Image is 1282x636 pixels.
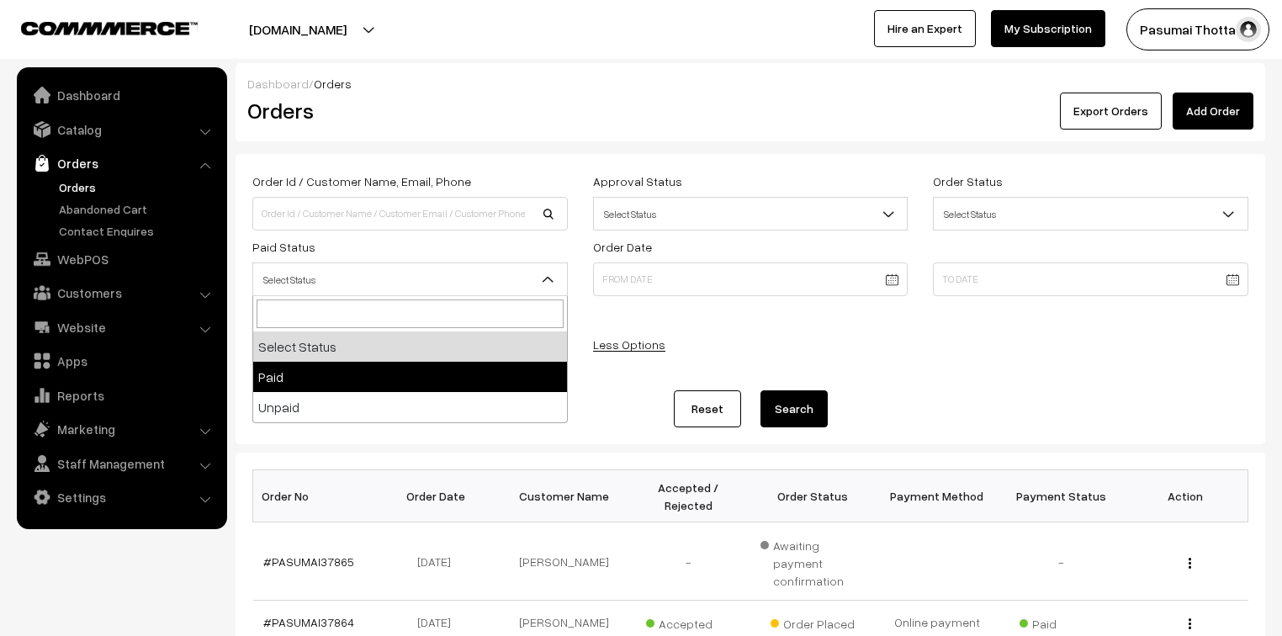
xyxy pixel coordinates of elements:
[593,337,665,352] a: Less Options
[999,522,1124,601] td: -
[1173,93,1253,130] a: Add Order
[593,172,682,190] label: Approval Status
[593,262,909,296] input: From Date
[247,98,566,124] h2: Orders
[21,312,221,342] a: Website
[771,611,855,633] span: Order Placed
[593,197,909,231] span: Select Status
[875,470,999,522] th: Payment Method
[760,533,865,590] span: Awaiting payment confirmation
[21,414,221,444] a: Marketing
[999,470,1124,522] th: Payment Status
[55,178,221,196] a: Orders
[253,392,567,422] li: Unpaid
[263,554,354,569] a: #PASUMAI37865
[377,522,501,601] td: [DATE]
[21,380,221,411] a: Reports
[1020,611,1104,633] span: Paid
[252,238,315,256] label: Paid Status
[593,238,652,256] label: Order Date
[933,262,1248,296] input: To Date
[21,482,221,512] a: Settings
[55,222,221,240] a: Contact Enquires
[646,611,730,633] span: Accepted
[874,10,976,47] a: Hire an Expert
[253,362,567,392] li: Paid
[253,331,567,362] li: Select Status
[55,200,221,218] a: Abandoned Cart
[252,172,471,190] label: Order Id / Customer Name, Email, Phone
[21,22,198,34] img: COMMMERCE
[1236,17,1261,42] img: user
[253,265,567,294] span: Select Status
[760,390,828,427] button: Search
[750,470,875,522] th: Order Status
[190,8,405,50] button: [DOMAIN_NAME]
[674,390,741,427] a: Reset
[21,448,221,479] a: Staff Management
[21,17,168,37] a: COMMMERCE
[263,615,354,629] a: #PASUMAI37864
[252,262,568,296] span: Select Status
[991,10,1105,47] a: My Subscription
[21,148,221,178] a: Orders
[626,470,750,522] th: Accepted / Rejected
[253,470,378,522] th: Order No
[1126,8,1269,50] button: Pasumai Thotta…
[626,522,750,601] td: -
[314,77,352,91] span: Orders
[21,346,221,376] a: Apps
[21,80,221,110] a: Dashboard
[501,522,626,601] td: [PERSON_NAME]
[252,197,568,231] input: Order Id / Customer Name / Customer Email / Customer Phone
[377,470,501,522] th: Order Date
[247,75,1253,93] div: /
[1189,558,1191,569] img: Menu
[501,470,626,522] th: Customer Name
[594,199,908,229] span: Select Status
[21,114,221,145] a: Catalog
[1124,470,1248,522] th: Action
[247,77,309,91] a: Dashboard
[933,197,1248,231] span: Select Status
[1189,618,1191,629] img: Menu
[21,278,221,308] a: Customers
[1060,93,1162,130] button: Export Orders
[934,199,1248,229] span: Select Status
[21,244,221,274] a: WebPOS
[933,172,1003,190] label: Order Status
